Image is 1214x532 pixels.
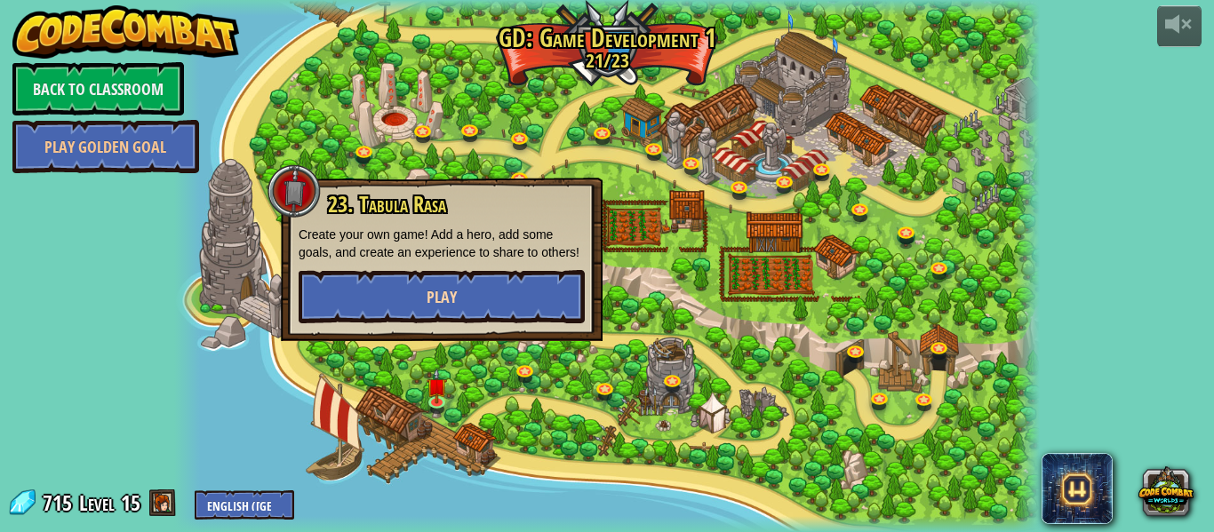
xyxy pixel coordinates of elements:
[12,120,199,173] a: Play Golden Goal
[299,270,585,323] button: Play
[12,62,184,115] a: Back to Classroom
[427,286,457,308] span: Play
[43,488,77,517] span: 715
[12,5,240,59] img: CodeCombat - Learn how to code by playing a game
[1157,5,1202,47] button: Adjust volume
[427,369,447,403] img: level-banner-unstarted.png
[79,488,115,518] span: Level
[328,189,446,219] span: 23. Tabula Rasa
[299,226,585,261] p: Create your own game! Add a hero, add some goals, and create an experience to share to others!
[121,488,140,517] span: 15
